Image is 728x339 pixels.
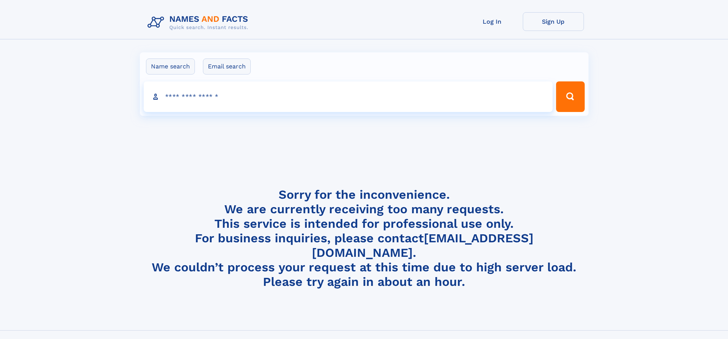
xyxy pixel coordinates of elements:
[203,58,251,75] label: Email search
[312,231,533,260] a: [EMAIL_ADDRESS][DOMAIN_NAME]
[144,81,553,112] input: search input
[523,12,584,31] a: Sign Up
[144,187,584,289] h4: Sorry for the inconvenience. We are currently receiving too many requests. This service is intend...
[556,81,584,112] button: Search Button
[462,12,523,31] a: Log In
[146,58,195,75] label: Name search
[144,12,255,33] img: Logo Names and Facts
